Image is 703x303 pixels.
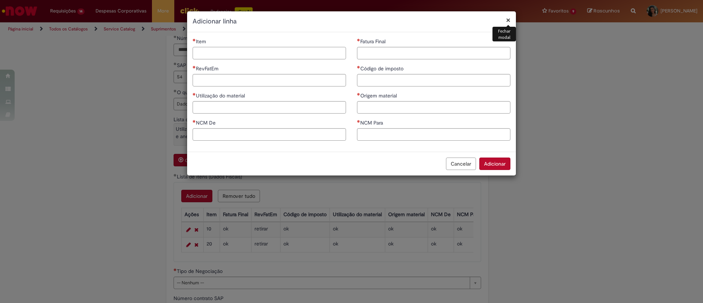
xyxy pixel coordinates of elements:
span: RevFatEm [196,65,220,72]
span: Código de imposto [360,65,405,72]
input: Fatura Final [357,47,510,59]
span: Utilização do material [196,92,246,99]
span: Necessários [193,93,196,96]
span: Necessários [357,66,360,69]
span: Necessários [193,66,196,69]
button: Adicionar [479,158,510,170]
input: NCM Para [357,128,510,141]
input: NCM De [193,128,346,141]
input: Item [193,47,346,59]
input: Origem material [357,101,510,114]
input: RevFatEm [193,74,346,86]
span: Necessários [193,38,196,41]
button: Cancelar [446,158,476,170]
span: Necessários [357,120,360,123]
button: Fechar modal [506,16,510,24]
span: Fatura Final [360,38,387,45]
span: NCM De [196,119,217,126]
input: Utilização do material [193,101,346,114]
span: Necessários [357,38,360,41]
input: Código de imposto [357,74,510,86]
span: Necessários [357,93,360,96]
span: Item [196,38,208,45]
h2: Adicionar linha [193,17,510,26]
span: Necessários [193,120,196,123]
span: Origem material [360,92,398,99]
div: Fechar modal [492,27,516,41]
span: NCM Para [360,119,384,126]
